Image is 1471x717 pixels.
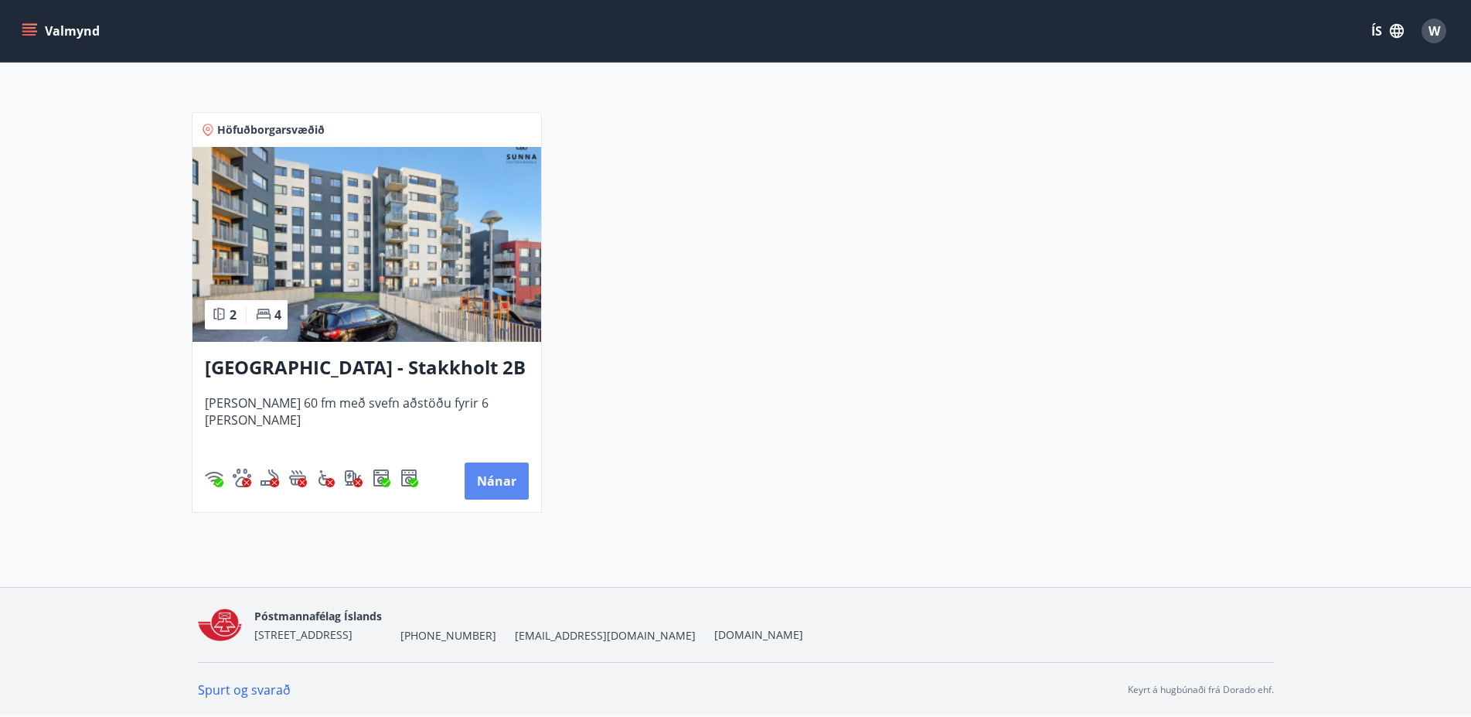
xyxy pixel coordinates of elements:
[288,469,307,487] div: Heitur pottur
[1428,22,1440,39] span: W
[344,469,363,487] div: Hleðslustöð fyrir rafbíla
[400,469,418,487] img: hddCLTAnxqFUMr1fxmbGG8zWilo2syolR0f9UjPn.svg
[205,394,529,446] span: [PERSON_NAME] 60 fm með svefn aðstöðu fyrir 6 [PERSON_NAME]
[1363,17,1412,45] button: ÍS
[372,469,390,487] img: Dl16BY4EX9PAW649lg1C3oBuIaAsR6QVDQBO2cTm.svg
[192,147,541,342] img: Paella dish
[198,681,291,698] a: Spurt og svarað
[205,469,223,487] img: HJRyFFsYp6qjeUYhR4dAD8CaCEsnIFYZ05miwXoh.svg
[515,628,696,644] span: [EMAIL_ADDRESS][DOMAIN_NAME]
[198,609,243,642] img: O3o1nJ8eM3PMOrsSKnNOqbpShyNn13yv6lwsXuDL.png
[254,627,352,642] span: [STREET_ADDRESS]
[1415,12,1452,50] button: W
[288,469,307,487] img: h89QDIuHlAdpqTriuIvuEWkTH976fOgBEOOeu1mi.svg
[344,469,363,487] img: nH7E6Gw2rvWFb8XaSdRp44dhkQaj4PJkOoRYItBQ.svg
[260,469,279,487] img: QNIUl6Cv9L9rHgMXwuzGLuiJOj7RKqxk9mBFPqjq.svg
[217,122,325,138] span: Höfuðborgarsvæðið
[233,469,251,487] img: pxcaIm5dSOV3FS4whs1soiYWTwFQvksT25a9J10C.svg
[233,469,251,487] div: Gæludýr
[230,306,237,323] span: 2
[400,469,418,487] div: Þurrkari
[714,627,803,642] a: [DOMAIN_NAME]
[19,17,106,45] button: menu
[205,354,529,382] h3: [GEOGRAPHIC_DATA] - Stakkholt 2B
[274,306,281,323] span: 4
[372,469,390,487] div: Þvottavél
[254,609,382,623] span: Póstmannafélag Íslands
[1128,683,1274,697] p: Keyrt á hugbúnaði frá Dorado ehf.
[316,469,335,487] img: 8IYIKVZQyRlUC6HQIIUSdjpPGRncJsz2RzLgWvp4.svg
[316,469,335,487] div: Aðgengi fyrir hjólastól
[260,469,279,487] div: Reykingar / Vape
[465,463,529,500] button: Nánar
[400,628,496,644] span: [PHONE_NUMBER]
[205,469,223,487] div: Þráðlaust net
